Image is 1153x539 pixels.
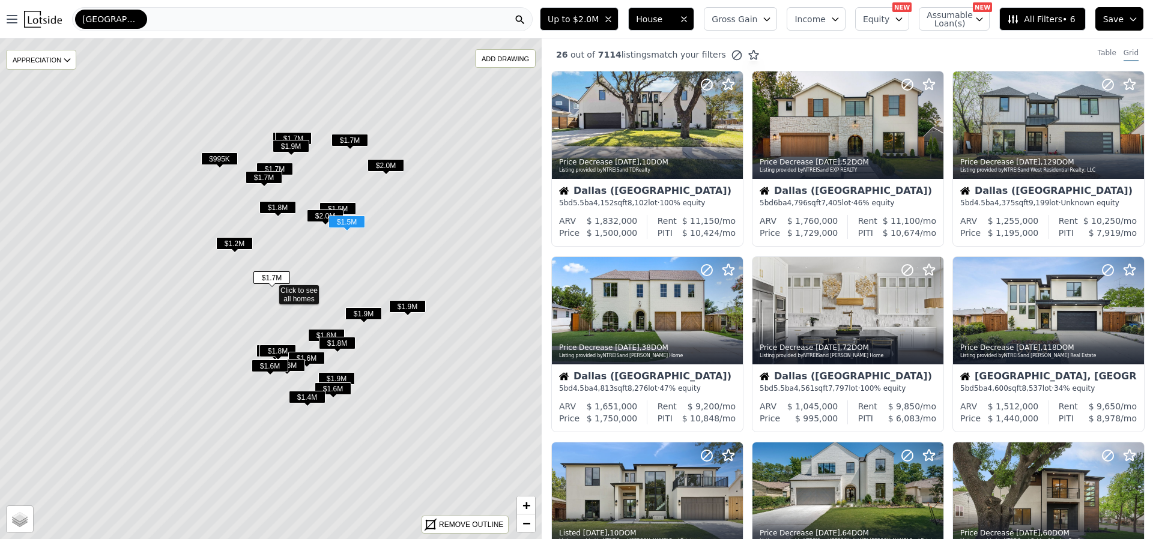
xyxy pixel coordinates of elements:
div: Grid [1124,48,1139,61]
div: Price Decrease , 72 DOM [760,343,937,352]
time: 2025-08-13 12:41 [615,343,640,352]
div: $1.7M [256,163,293,180]
span: Income [794,13,826,25]
span: Equity [863,13,889,25]
span: $1.7M [275,132,312,145]
span: $ 1,760,000 [787,216,838,226]
span: $1.9M [318,372,355,385]
div: $1.6M [288,352,325,369]
button: Income [787,7,846,31]
button: House [628,7,694,31]
span: $1.7M [331,134,368,146]
span: $ 995,000 [795,414,838,423]
div: $1.6M [268,359,305,376]
span: 4,796 [787,199,808,207]
span: $1.9M [273,140,309,152]
div: Price [559,227,580,239]
div: $1.3M [256,345,293,362]
time: 2025-08-07 11:31 [583,529,608,537]
span: $2.0M [307,209,343,222]
div: Dallas ([GEOGRAPHIC_DATA]) [960,186,1137,198]
span: 4,152 [593,199,614,207]
div: Dallas ([GEOGRAPHIC_DATA]) [559,372,736,384]
span: $1.4M [289,391,325,403]
span: $1.7M [246,171,282,184]
span: $ 9,650 [1089,402,1121,411]
div: Price Decrease , 60 DOM [960,528,1138,538]
span: $ 11,150 [682,216,719,226]
div: ARV [960,215,977,227]
div: PITI [858,227,873,239]
div: PITI [658,227,673,239]
div: /mo [1074,412,1137,424]
div: Price Decrease , 10 DOM [559,157,737,167]
span: 4,600 [988,384,1008,393]
div: ARV [559,215,576,227]
div: Price Decrease , 64 DOM [760,528,937,538]
div: Listing provided by NTREIS and EXP REALTY [760,167,937,174]
div: Rent [658,215,677,227]
span: $1.3M [256,345,293,357]
time: 2025-08-12 15:47 [816,343,840,352]
div: 5 bd 5.5 ba sqft lot · 100% equity [760,384,936,393]
div: Price Decrease , 118 DOM [960,343,1138,352]
span: $1.9M [345,307,382,320]
span: $ 6,083 [888,414,920,423]
span: $ 1,500,000 [587,228,638,238]
span: Gross Gain [712,13,757,25]
div: Price [960,412,981,424]
div: Listing provided by NTREIS and [PERSON_NAME] Home [559,352,737,360]
div: 5 bd 5 ba sqft lot · 34% equity [960,384,1137,393]
div: /mo [873,412,936,424]
div: $1.8M [259,345,296,362]
div: Price [760,227,780,239]
span: $ 1,045,000 [787,402,838,411]
img: House [960,186,970,196]
span: Up to $2.0M [548,13,599,25]
span: $1.6M [288,352,325,364]
span: 4,375 [994,199,1015,207]
span: $1.8M [319,337,356,349]
span: $ 1,195,000 [988,228,1039,238]
span: $1.7M [256,163,293,175]
span: $1.2M [216,237,253,250]
div: $1.6M [308,329,345,346]
div: Rent [658,400,677,412]
span: $2.0M [368,159,404,172]
img: Lotside [24,11,62,28]
span: + [522,498,530,513]
a: Price Decrease [DATE],129DOMListing provided byNTREISand West Residential Realty, LLCHouseDallas ... [952,71,1143,247]
div: ADD DRAWING [476,50,535,67]
div: $1.9M [273,140,309,157]
div: Listed , 10 DOM [559,528,737,538]
span: $ 9,200 [688,402,719,411]
span: House [636,13,674,25]
a: Price Decrease [DATE],72DOMListing provided byNTREISand [PERSON_NAME] HomeHouseDallas ([GEOGRAPHI... [752,256,943,432]
span: match your filters [651,49,726,61]
a: Layers [7,506,33,532]
div: Listing provided by NTREIS and [PERSON_NAME] Home [760,352,937,360]
div: out of listings [542,49,760,61]
a: Price Decrease [DATE],52DOMListing provided byNTREISand EXP REALTYHouseDallas ([GEOGRAPHIC_DATA])... [752,71,943,247]
div: $1.7M [331,134,368,151]
div: $1.4M [289,391,325,408]
span: $ 10,848 [682,414,719,423]
div: $2.0M [307,209,343,227]
div: PITI [658,412,673,424]
div: $1.2M [216,237,253,254]
span: − [522,516,530,531]
div: Rent [858,215,877,227]
div: PITI [858,412,873,424]
span: $ 1,729,000 [787,228,838,238]
span: $ 10,424 [682,228,719,238]
time: 2025-08-14 14:07 [816,158,840,166]
div: Rent [1059,215,1078,227]
div: 5 bd 4.5 ba sqft lot · 47% equity [559,384,736,393]
span: $ 10,674 [883,228,920,238]
span: $1.5M [319,202,356,215]
div: Price Decrease , 52 DOM [760,157,937,167]
div: $1.9M [389,300,426,318]
a: Price Decrease [DATE],10DOMListing provided byNTREISand TDRealtyHouseDallas ([GEOGRAPHIC_DATA])5b... [551,71,742,247]
div: NEW [973,2,992,12]
div: ARV [760,215,776,227]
